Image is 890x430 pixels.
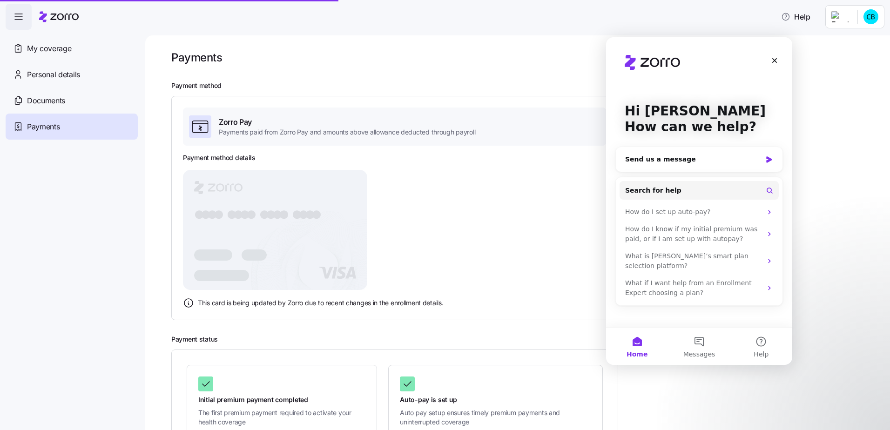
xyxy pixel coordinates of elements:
tspan: ● [266,208,276,221]
img: Employer logo [831,11,850,22]
tspan: ● [259,208,270,221]
span: The first premium payment required to activate your health coverage [198,408,365,427]
span: Payments paid from Zorro Pay and amounts above allowance deducted through payroll [219,128,475,137]
tspan: ● [305,208,316,221]
tspan: ● [194,208,205,221]
img: d71feb380b5d734a722a212268451c67 [863,9,878,24]
span: Payments [27,121,60,133]
span: Documents [27,95,65,107]
iframe: Intercom live chat [606,37,792,365]
h1: Payments [171,50,222,65]
span: My coverage [27,43,71,54]
tspan: ● [311,208,322,221]
span: Personal details [27,69,80,81]
span: Initial premium payment completed [198,395,365,404]
tspan: ● [272,208,283,221]
a: Payments [6,114,138,140]
h2: Payment status [171,335,877,344]
tspan: ● [214,208,224,221]
button: Help [774,7,818,26]
span: Zorro Pay [219,116,475,128]
a: Personal details [6,61,138,87]
tspan: ● [298,208,309,221]
tspan: ● [246,208,257,221]
tspan: ● [279,208,290,221]
span: Auto-pay is set up [400,395,591,404]
tspan: ● [292,208,303,221]
span: This card is being updated by Zorro due to recent changes in the enrollment details. [198,298,443,308]
h2: Payment method [171,81,877,90]
a: My coverage [6,35,138,61]
tspan: ● [240,208,250,221]
h3: Payment method details [183,153,256,162]
tspan: ● [233,208,244,221]
span: Help [781,11,810,22]
a: Documents [6,87,138,114]
tspan: ● [201,208,211,221]
span: Auto pay setup ensures timely premium payments and uninterrupted coverage [400,408,591,427]
tspan: ● [227,208,237,221]
tspan: ● [207,208,218,221]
